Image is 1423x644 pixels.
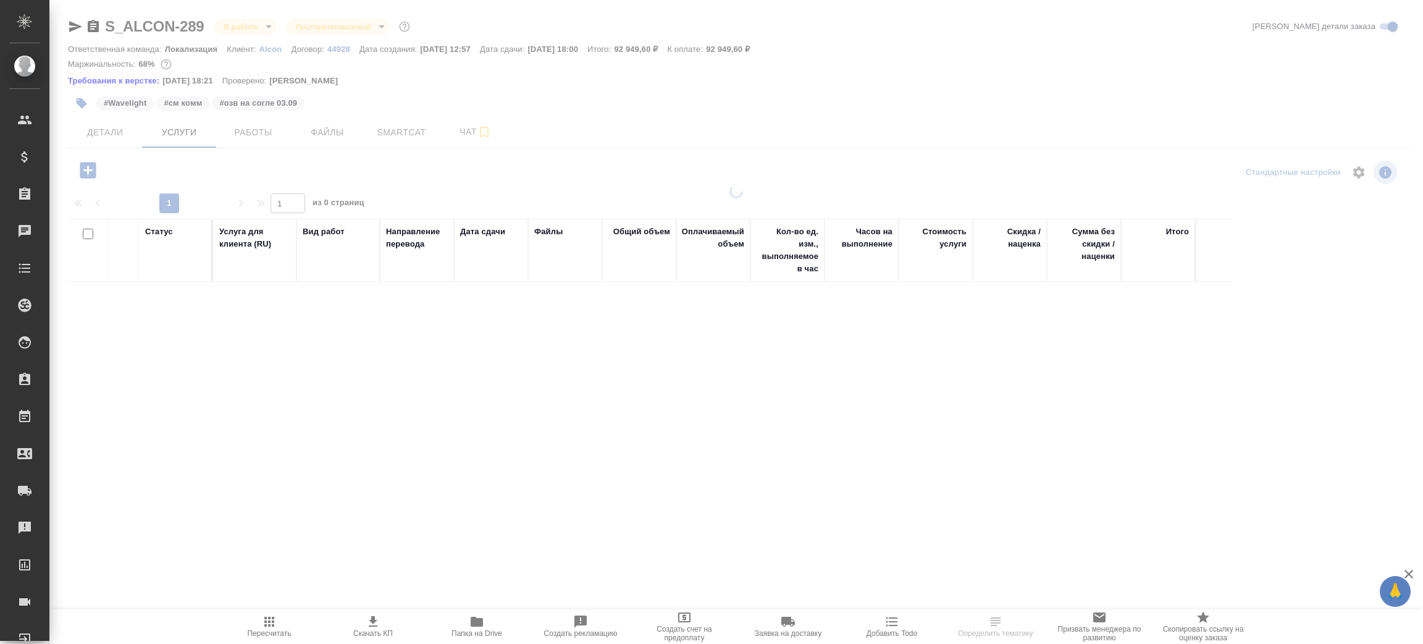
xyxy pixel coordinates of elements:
[905,226,967,250] div: Стоимость услуги
[831,226,892,250] div: Часов на выполнение
[979,226,1041,250] div: Скидка / наценка
[460,226,505,238] div: Дата сдачи
[1380,576,1411,607] button: 🙏
[303,226,345,238] div: Вид работ
[534,226,563,238] div: Файлы
[1166,226,1189,238] div: Итого
[1053,226,1115,263] div: Сумма без скидки / наценки
[1385,578,1406,604] span: 🙏
[386,226,448,250] div: Направление перевода
[145,226,173,238] div: Статус
[219,226,290,250] div: Услуга для клиента (RU)
[682,226,744,250] div: Оплачиваемый объем
[613,226,670,238] div: Общий объем
[757,226,818,275] div: Кол-во ед. изм., выполняемое в час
